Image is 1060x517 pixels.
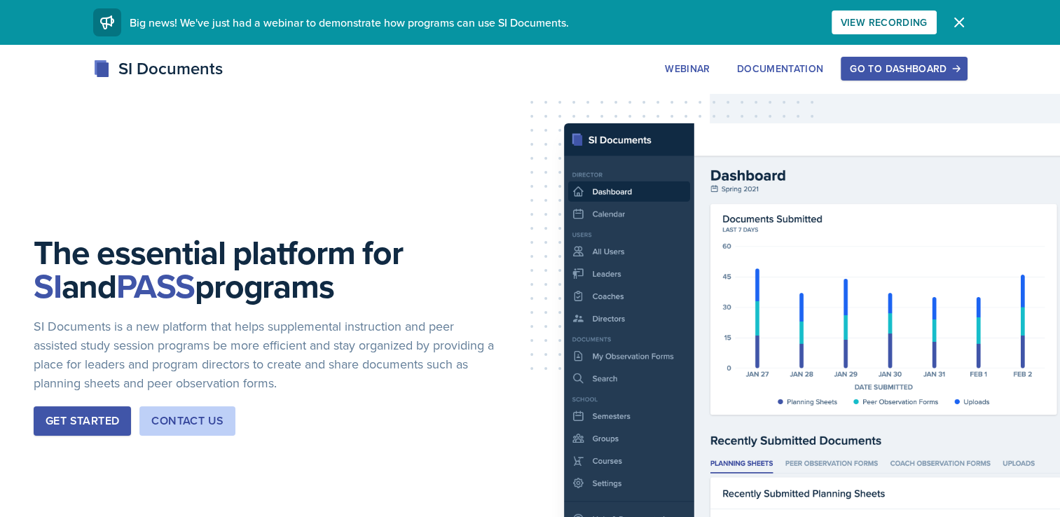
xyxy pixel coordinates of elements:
[130,15,569,30] span: Big news! We've just had a webinar to demonstrate how programs can use SI Documents.
[728,57,833,81] button: Documentation
[850,63,958,74] div: Go to Dashboard
[151,413,223,429] div: Contact Us
[832,11,937,34] button: View Recording
[737,63,824,74] div: Documentation
[665,63,710,74] div: Webinar
[46,413,119,429] div: Get Started
[93,56,223,81] div: SI Documents
[841,17,928,28] div: View Recording
[139,406,235,436] button: Contact Us
[34,406,131,436] button: Get Started
[841,57,967,81] button: Go to Dashboard
[656,57,719,81] button: Webinar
